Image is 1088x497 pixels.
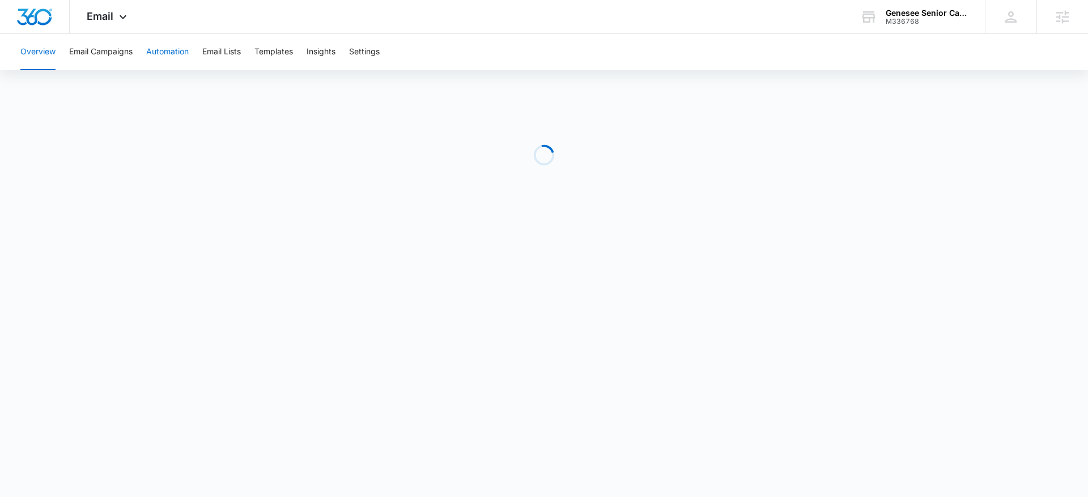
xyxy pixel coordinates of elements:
button: Automation [146,34,189,70]
button: Email Lists [202,34,241,70]
button: Overview [20,34,56,70]
div: account name [886,8,968,18]
button: Settings [349,34,380,70]
button: Insights [307,34,335,70]
span: Email [87,10,113,22]
div: account id [886,18,968,25]
button: Email Campaigns [69,34,133,70]
button: Templates [254,34,293,70]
